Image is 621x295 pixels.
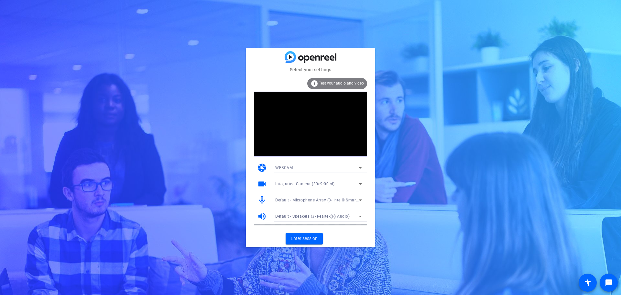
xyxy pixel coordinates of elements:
span: Default - Speakers (3- Realtek(R) Audio) [275,214,350,219]
mat-icon: accessibility [584,279,592,287]
span: Enter session [291,235,318,242]
mat-icon: info [310,80,318,87]
mat-icon: camera [257,163,267,173]
span: Integrated Camera (30c9:00cd) [275,182,335,186]
span: Test your audio and video [319,81,364,85]
mat-card-subtitle: Select your settings [246,66,375,73]
span: Default - Microphone Array (3- Intel® Smart Sound Technology for Digital Microphones) [275,197,441,202]
mat-icon: videocam [257,179,267,189]
mat-icon: volume_up [257,211,267,221]
mat-icon: message [605,279,613,287]
mat-icon: mic_none [257,195,267,205]
img: blue-gradient.svg [285,51,336,62]
span: WEBCAM [275,165,293,170]
button: Enter session [286,233,323,244]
